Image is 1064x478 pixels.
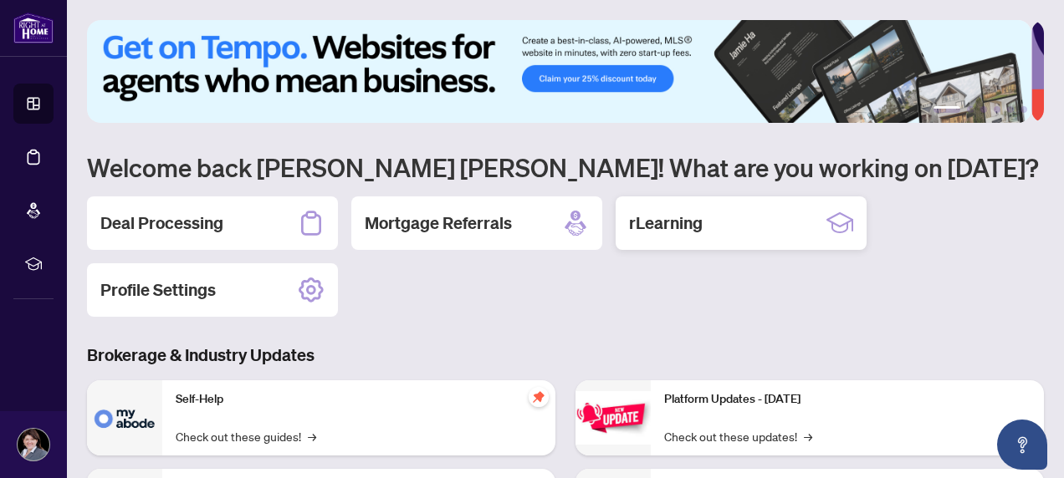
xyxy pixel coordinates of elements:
[629,211,703,235] h2: rLearning
[13,13,54,43] img: logo
[87,151,1044,183] h1: Welcome back [PERSON_NAME] [PERSON_NAME]! What are you working on [DATE]?
[575,391,651,444] img: Platform Updates - June 23, 2025
[87,343,1044,367] h3: Brokerage & Industry Updates
[176,427,316,445] a: Check out these guides!→
[804,427,812,445] span: →
[997,420,1047,470] button: Open asap
[664,427,812,445] a: Check out these updates!→
[18,429,49,460] img: Profile Icon
[980,106,987,113] button: 3
[1021,106,1027,113] button: 6
[1007,106,1014,113] button: 5
[365,211,512,235] h2: Mortgage Referrals
[967,106,974,113] button: 2
[308,427,316,445] span: →
[529,387,549,407] span: pushpin
[87,380,162,455] img: Self-Help
[934,106,960,113] button: 1
[100,211,223,235] h2: Deal Processing
[87,20,1031,123] img: Slide 0
[100,278,216,302] h2: Profile Settings
[994,106,1000,113] button: 4
[176,390,542,409] p: Self-Help
[664,390,1031,409] p: Platform Updates - [DATE]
